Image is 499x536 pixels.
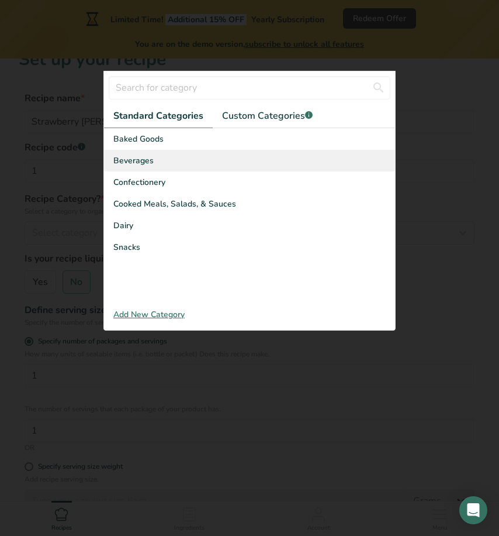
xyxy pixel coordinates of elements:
span: Confectionery [113,176,165,188]
span: Cooked Meals, Salads, & Sauces [113,198,236,210]
span: Dairy [113,219,133,232]
input: Search for category [109,76,390,99]
span: Baked Goods [113,133,164,145]
div: Open Intercom Messenger [459,496,487,524]
span: Beverages [113,154,154,167]
div: Add New Category [104,308,395,321]
span: Standard Categories [113,109,203,123]
span: Custom Categories [222,109,313,123]
span: Snacks [113,241,140,253]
